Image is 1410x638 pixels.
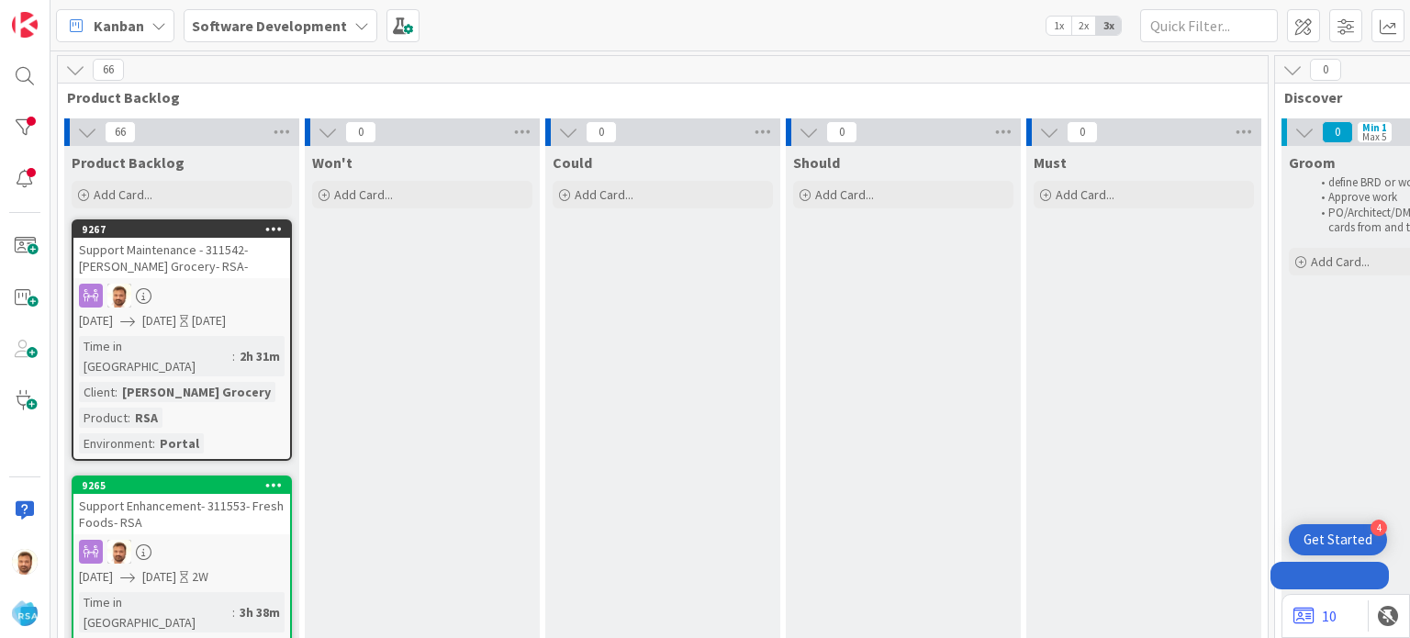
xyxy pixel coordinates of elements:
[1310,59,1341,81] span: 0
[12,600,38,626] img: avatar
[1056,186,1114,203] span: Add Card...
[105,121,136,143] span: 66
[553,153,592,172] span: Could
[79,382,115,402] div: Client
[73,284,290,308] div: AS
[142,311,176,330] span: [DATE]
[235,346,285,366] div: 2h 31m
[793,153,840,172] span: Should
[73,494,290,534] div: Support Enhancement- 311553- Fresh Foods- RSA
[1289,524,1387,555] div: Open Get Started checklist, remaining modules: 4
[142,567,176,587] span: [DATE]
[815,186,874,203] span: Add Card...
[79,408,128,428] div: Product
[1289,153,1336,172] span: Groom
[73,477,290,534] div: 9265Support Enhancement- 311553- Fresh Foods- RSA
[1311,253,1370,270] span: Add Card...
[73,540,290,564] div: AS
[1322,121,1353,143] span: 0
[232,602,235,622] span: :
[192,311,226,330] div: [DATE]
[586,121,617,143] span: 0
[192,17,347,35] b: Software Development
[79,433,152,453] div: Environment
[93,59,124,81] span: 66
[115,382,117,402] span: :
[79,592,232,632] div: Time in [GEOGRAPHIC_DATA]
[72,219,292,461] a: 9267Support Maintenance - 311542- [PERSON_NAME] Grocery- RSA-AS[DATE][DATE][DATE]Time in [GEOGRAP...
[79,311,113,330] span: [DATE]
[72,153,185,172] span: Product Backlog
[128,408,130,428] span: :
[1362,132,1386,141] div: Max 5
[107,284,131,308] img: AS
[152,433,155,453] span: :
[73,238,290,278] div: Support Maintenance - 311542- [PERSON_NAME] Grocery- RSA-
[73,477,290,494] div: 9265
[12,12,38,38] img: Visit kanbanzone.com
[1034,153,1067,172] span: Must
[1067,121,1098,143] span: 0
[94,186,152,203] span: Add Card...
[1293,605,1337,627] a: 10
[1304,531,1372,549] div: Get Started
[82,479,290,492] div: 9265
[345,121,376,143] span: 0
[82,223,290,236] div: 9267
[67,88,1245,106] span: Product Backlog
[73,221,290,238] div: 9267
[1096,17,1121,35] span: 3x
[1362,123,1387,132] div: Min 1
[107,540,131,564] img: AS
[826,121,857,143] span: 0
[575,186,633,203] span: Add Card...
[79,336,232,376] div: Time in [GEOGRAPHIC_DATA]
[79,567,113,587] span: [DATE]
[12,549,38,575] img: AS
[232,346,235,366] span: :
[1140,9,1278,42] input: Quick Filter...
[334,186,393,203] span: Add Card...
[235,602,285,622] div: 3h 38m
[1371,520,1387,536] div: 4
[73,221,290,278] div: 9267Support Maintenance - 311542- [PERSON_NAME] Grocery- RSA-
[94,15,144,37] span: Kanban
[117,382,275,402] div: [PERSON_NAME] Grocery
[312,153,352,172] span: Won't
[130,408,162,428] div: RSA
[192,567,208,587] div: 2W
[1071,17,1096,35] span: 2x
[1046,17,1071,35] span: 1x
[155,433,204,453] div: Portal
